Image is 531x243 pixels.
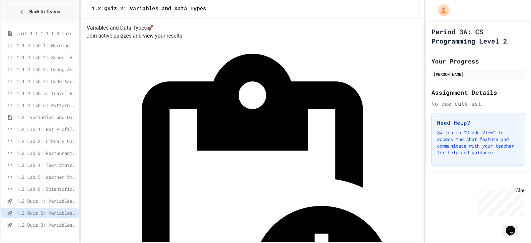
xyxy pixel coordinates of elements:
span: 1.2 Lab 1: Pet Profile Fix [17,126,76,133]
div: [PERSON_NAME] [433,71,523,77]
span: 1.1.9 Lab 1: Morning Routine Fix [17,42,76,49]
span: Unit 1.1.1-1.1.8 Introduction to Algorithms, Programming and Compilers [17,30,76,37]
span: Back to Teams [29,8,60,15]
span: 1.2 Lab 4: Team Stats Calculator [17,162,76,169]
div: Chat with us now!Close [3,3,46,42]
h1: Period 3A: CS Programming Level 2 [431,27,525,46]
span: 1.1.9 Lab 2: School Announcements [17,54,76,61]
h2: Assignment Details [431,88,525,97]
span: 1.2 Lab 3: Restaurant Order System [17,150,76,157]
p: Switch to "Grade View" to access the chat feature and communicate with your teacher for help and ... [437,129,519,156]
iframe: chat widget [503,216,524,236]
div: My Account [431,3,451,18]
span: 1.2 Lab 6: Scientific Calculator [17,185,76,192]
span: 1.2 Lab 2: Library Card Creator [17,138,76,145]
span: 1.2 Quiz 3: Variables and Data Types [17,221,76,228]
span: 1.1.9 Lab 3: Debug Assembly [17,66,76,73]
span: 1.2 Quiz 1: Variables and Data Types [17,197,76,204]
h3: Need Help? [437,119,519,127]
button: Back to Teams [6,5,73,19]
span: 1.2. Variables and Data Types [17,114,76,121]
span: 1.1.9 Lab 4: Code Assembly Challenge [17,78,76,85]
span: 1.2 Quiz 2: Variables and Data Types [92,5,206,13]
h2: Your Progress [431,57,525,66]
div: No due date set [431,100,525,108]
p: Join active quizzes and view your results [87,32,418,40]
span: 1.1.9 Lab 6: Pattern Detective [17,102,76,109]
iframe: chat widget [476,187,524,216]
span: 1.2 Lab 5: Weather Station Debugger [17,174,76,181]
span: 1.2 Quiz 2: Variables and Data Types [17,209,76,216]
h4: Variables and Data Types 🚀 [87,24,418,32]
span: 1.1.9 Lab 5: Travel Route Debugger [17,90,76,97]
